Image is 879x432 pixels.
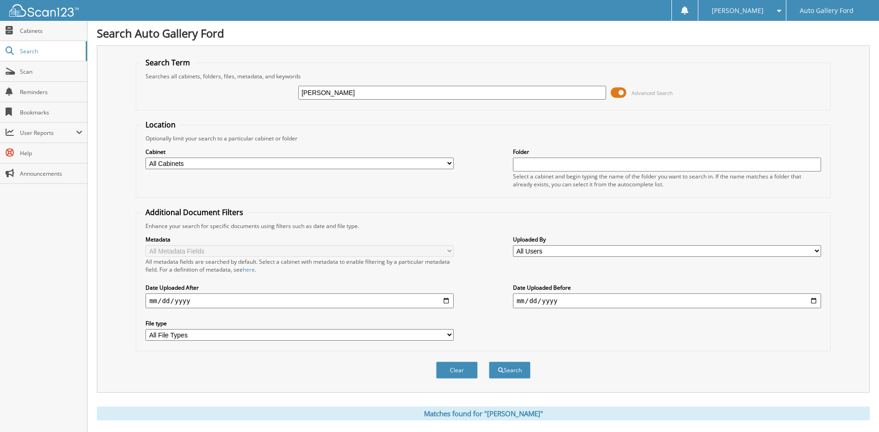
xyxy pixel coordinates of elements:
[20,88,82,96] span: Reminders
[20,27,82,35] span: Cabinets
[20,108,82,116] span: Bookmarks
[145,319,454,327] label: File type
[9,4,79,17] img: scan123-logo-white.svg
[141,57,195,68] legend: Search Term
[20,47,81,55] span: Search
[145,148,454,156] label: Cabinet
[141,134,825,142] div: Optionally limit your search to a particular cabinet or folder
[97,25,870,41] h1: Search Auto Gallery Ford
[141,207,248,217] legend: Additional Document Filters
[489,362,531,379] button: Search
[20,170,82,178] span: Announcements
[145,235,454,243] label: Metadata
[141,222,825,230] div: Enhance your search for specific documents using filters such as date and file type.
[145,284,454,292] label: Date Uploaded After
[436,362,478,379] button: Clear
[513,235,821,243] label: Uploaded By
[513,284,821,292] label: Date Uploaded Before
[20,149,82,157] span: Help
[20,68,82,76] span: Scan
[632,89,673,96] span: Advanced Search
[243,266,255,273] a: here
[513,293,821,308] input: end
[712,8,764,13] span: [PERSON_NAME]
[513,148,821,156] label: Folder
[141,72,825,80] div: Searches all cabinets, folders, files, metadata, and keywords
[145,293,454,308] input: start
[20,129,76,137] span: User Reports
[141,120,180,130] legend: Location
[97,407,870,420] div: Matches found for "[PERSON_NAME]"
[800,8,854,13] span: Auto Gallery Ford
[513,172,821,188] div: Select a cabinet and begin typing the name of the folder you want to search in. If the name match...
[145,258,454,273] div: All metadata fields are searched by default. Select a cabinet with metadata to enable filtering b...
